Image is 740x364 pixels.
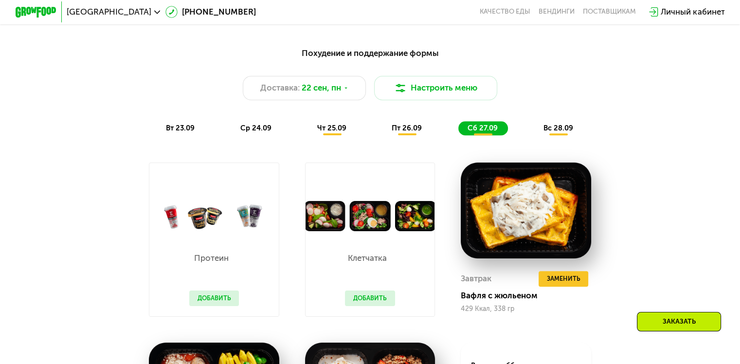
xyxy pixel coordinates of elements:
[468,124,498,132] span: сб 27.09
[345,254,390,262] p: Клетчатка
[67,8,151,16] span: [GEOGRAPHIC_DATA]
[539,8,575,16] a: Вендинги
[166,124,195,132] span: вт 23.09
[317,124,346,132] span: чт 25.09
[583,8,636,16] div: поставщикам
[539,271,589,287] button: Заменить
[302,82,341,94] span: 22 сен, пн
[345,291,395,306] button: Добавить
[189,254,235,262] p: Протеин
[165,6,256,18] a: [PHONE_NUMBER]
[546,273,580,284] span: Заменить
[189,291,239,306] button: Добавить
[661,6,724,18] div: Личный кабинет
[461,271,491,287] div: Завтрак
[66,47,674,59] div: Похудение и поддержание формы
[240,124,271,132] span: ср 24.09
[392,124,422,132] span: пт 26.09
[461,291,599,301] div: Вафля с жюльеном
[374,76,498,101] button: Настроить меню
[480,8,530,16] a: Качество еды
[461,305,591,313] div: 429 Ккал, 338 гр
[543,124,573,132] span: вс 28.09
[260,82,300,94] span: Доставка:
[637,312,721,331] div: Заказать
